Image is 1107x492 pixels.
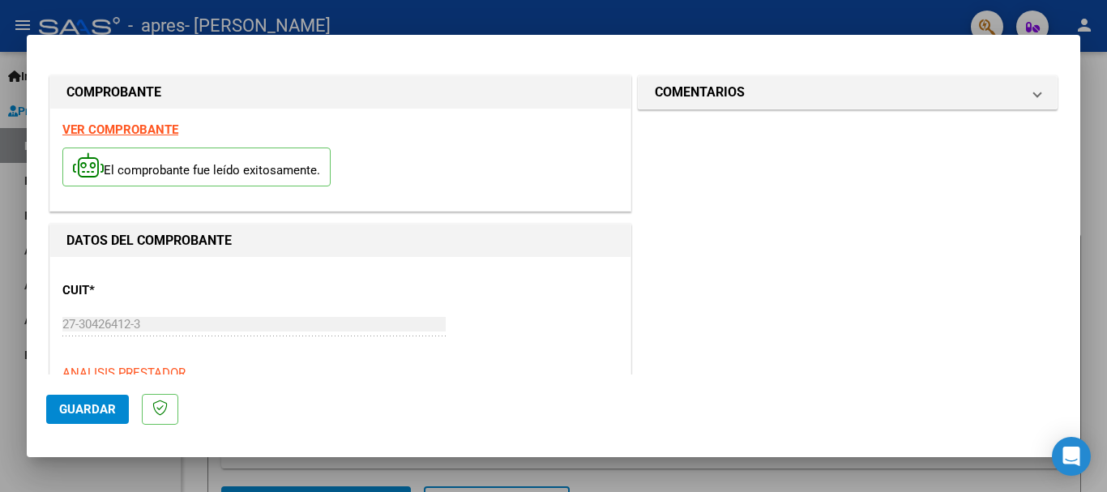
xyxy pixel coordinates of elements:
span: Guardar [59,402,116,417]
strong: COMPROBANTE [66,84,161,100]
button: Guardar [46,395,129,424]
strong: DATOS DEL COMPROBANTE [66,233,232,248]
span: ANALISIS PRESTADOR [62,366,186,380]
a: VER COMPROBANTE [62,122,178,137]
div: Open Intercom Messenger [1052,437,1091,476]
mat-expansion-panel-header: COMENTARIOS [639,76,1057,109]
p: El comprobante fue leído exitosamente. [62,148,331,187]
p: CUIT [62,281,229,300]
h1: COMENTARIOS [655,83,745,102]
